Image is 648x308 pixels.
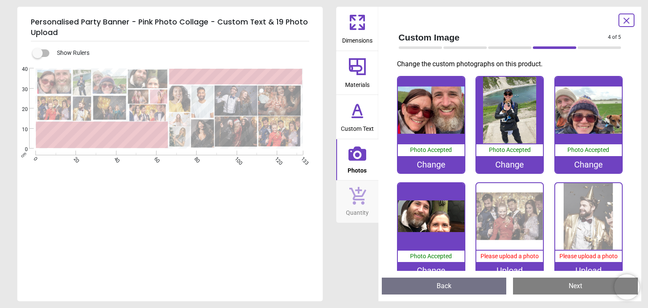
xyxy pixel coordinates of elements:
span: Photo Accepted [489,146,531,153]
div: Upload [555,262,622,279]
iframe: Brevo live chat [614,274,640,300]
span: Photo Accepted [410,253,452,259]
button: Quantity [336,181,378,223]
span: 30 [12,86,28,93]
span: 10 [12,126,28,133]
span: 0 [12,146,28,153]
h5: Personalised Party Banner - Pink Photo Collage - Custom Text & 19 Photo Upload [31,14,309,41]
button: Custom Text [336,95,378,139]
span: Please upload a photo [481,253,539,259]
span: Materials [345,77,370,89]
span: 0 [32,156,37,161]
span: 40 [112,156,118,161]
span: Dimensions [342,32,373,45]
span: 60 [152,156,158,161]
span: 20 [72,156,78,161]
span: 4 of 5 [608,34,621,41]
button: Photos [336,139,378,181]
span: Quantity [346,205,369,217]
button: Dimensions [336,7,378,51]
span: Custom Text [341,121,374,133]
span: 120 [273,156,278,161]
div: Change [555,156,622,173]
button: Back [382,278,507,294]
span: cm [20,151,27,159]
p: Change the custom photographs on this product. [397,59,628,69]
span: 133 [299,156,305,161]
span: Photo Accepted [567,146,609,153]
div: Change [398,156,464,173]
div: Change [476,156,543,173]
span: 100 [233,156,238,161]
span: Custom Image [399,31,608,43]
div: Show Rulers [38,48,323,58]
span: 80 [192,156,198,161]
span: Photo Accepted [410,146,452,153]
span: Photos [348,162,367,175]
div: Change [398,262,464,279]
button: Next [513,278,638,294]
span: 40 [12,66,28,73]
span: 20 [12,106,28,113]
span: Please upload a photo [559,253,618,259]
div: Upload [476,262,543,279]
button: Materials [336,51,378,95]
